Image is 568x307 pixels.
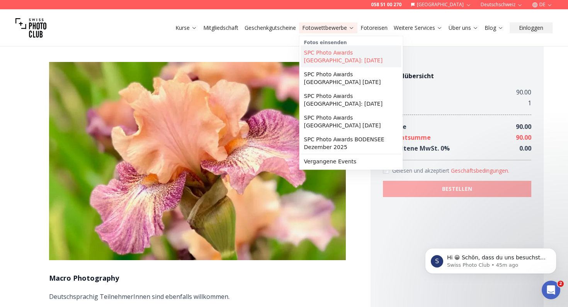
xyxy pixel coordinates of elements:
button: Fotoreisen [357,22,391,33]
span: 0.00 [519,144,531,153]
button: BESTELLEN [383,181,531,197]
img: Swiss photo club [15,12,46,43]
a: Fotoreisen [361,24,388,32]
span: 90.00 [516,122,531,131]
span: 2 [558,281,564,287]
a: Blog [485,24,503,32]
input: Accept terms [383,167,389,173]
p: Deutschsprachig TeilnehmerInnen sind ebenfalls willkommen. [49,291,346,302]
button: Weitere Services [391,22,446,33]
b: BESTELLEN [442,185,472,193]
a: Fotowettbewerbe [302,24,354,32]
a: Vergangene Events [301,154,401,168]
button: Über uns [446,22,481,33]
h4: Bestellübersicht [383,71,531,81]
img: Macro Photography [49,62,346,260]
span: Gelesen und akzeptiert [392,167,451,174]
a: SPC Photo Awards [GEOGRAPHIC_DATA] [DATE] [301,111,401,132]
a: SPC Photo Awards [GEOGRAPHIC_DATA]: [DATE] [301,46,401,67]
a: SPC Photo Awards BODENSEE Dezember 2025 [301,132,401,154]
button: Kurse [172,22,200,33]
iframe: Intercom live chat [542,281,560,299]
div: 1 [528,98,531,108]
button: Fotowettbewerbe [299,22,357,33]
div: Fotos einsenden [301,38,401,46]
div: Gesamtsumme [383,132,431,143]
a: Mitgliedschaft [203,24,238,32]
span: 90.00 [516,133,531,142]
div: 90.00 [516,87,531,98]
button: Geschenkgutscheine [241,22,299,33]
h1: Macro Photography [49,273,346,283]
div: enthaltene MwSt. 0 % [383,143,450,154]
a: Kurse [175,24,197,32]
button: Einloggen [510,22,553,33]
a: Über uns [449,24,478,32]
a: SPC Photo Awards [GEOGRAPHIC_DATA]: [DATE] [301,89,401,111]
button: Accept termsGelesen und akzeptiert [451,167,509,175]
iframe: Intercom notifications message [413,232,568,286]
a: Geschenkgutscheine [245,24,296,32]
button: Mitgliedschaft [200,22,241,33]
a: Weitere Services [394,24,442,32]
button: Blog [481,22,507,33]
a: 058 51 00 270 [371,2,401,8]
a: SPC Photo Awards [GEOGRAPHIC_DATA] [DATE] [301,67,401,89]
